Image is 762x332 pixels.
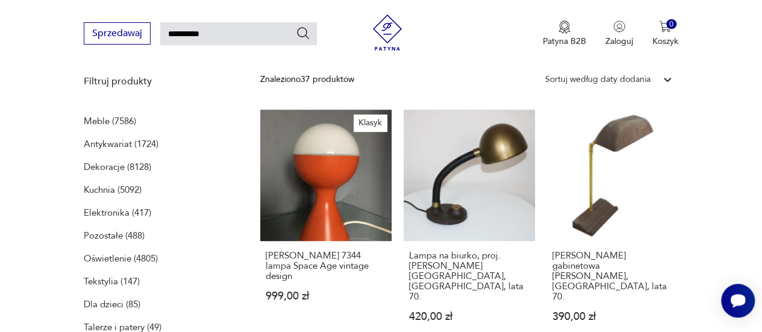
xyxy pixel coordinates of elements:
a: Meble (7586) [84,113,136,130]
p: Koszyk [652,36,678,47]
button: Patyna B2B [543,20,586,47]
a: Antykwariat (1724) [84,136,158,152]
img: Ikona koszyka [659,20,671,33]
a: Sprzedawaj [84,30,151,39]
button: Sprzedawaj [84,22,151,45]
a: Kuchnia (5092) [84,181,142,198]
p: Patyna B2B [543,36,586,47]
a: Elektronika (417) [84,204,151,221]
a: Oświetlenie (4805) [84,250,158,267]
h3: [PERSON_NAME] gabinetowa [PERSON_NAME], [GEOGRAPHIC_DATA], lata 70. [552,251,673,302]
p: Filtruj produkty [84,75,231,88]
p: Zaloguj [605,36,633,47]
div: Znaleziono 37 produktów [260,73,354,86]
h3: Lampa na biurko, proj. [PERSON_NAME][GEOGRAPHIC_DATA], [GEOGRAPHIC_DATA], lata 70. [409,251,529,302]
a: Ikona medaluPatyna B2B [543,20,586,47]
a: Dekoracje (8128) [84,158,151,175]
div: Sortuj według daty dodania [545,73,651,86]
img: Ikona medalu [558,20,570,34]
button: Zaloguj [605,20,633,47]
iframe: Smartsupp widget button [721,284,755,318]
p: 420,00 zł [409,312,529,322]
div: 0 [666,19,676,30]
p: 999,00 zł [266,291,386,301]
p: 390,00 zł [552,312,673,322]
button: Szukaj [296,26,310,40]
img: Patyna - sklep z meblami i dekoracjami vintage [369,14,405,51]
a: Pozostałe (488) [84,227,145,244]
a: Dla dzieci (85) [84,296,140,313]
img: Ikonka użytkownika [613,20,625,33]
a: Tekstylia (147) [84,273,140,290]
button: 0Koszyk [652,20,678,47]
h3: [PERSON_NAME] 7344 lampa Space Age vintage design [266,251,386,281]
